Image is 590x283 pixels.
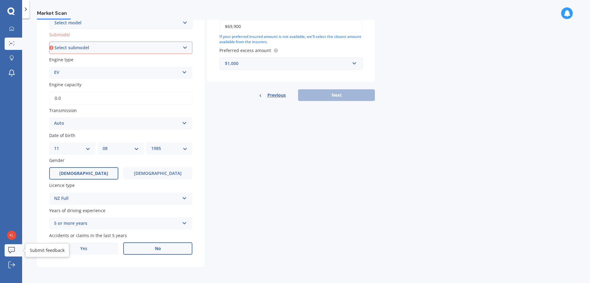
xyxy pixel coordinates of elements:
[54,69,179,76] div: EV
[49,57,73,63] span: Engine type
[30,247,65,253] div: Submit feedback
[49,208,105,213] span: Years of driving experience
[134,171,182,176] span: [DEMOGRAPHIC_DATA]
[59,171,108,176] span: [DEMOGRAPHIC_DATA]
[49,157,65,163] span: Gender
[49,107,77,113] span: Transmission
[54,220,179,227] div: 5 or more years
[37,10,71,18] span: Market Scan
[225,60,350,67] div: $1,000
[49,82,81,88] span: Engine capacity
[267,91,286,100] span: Previous
[80,246,87,251] span: Yes
[54,195,179,202] div: NZ Full
[49,183,75,188] span: Licence type
[7,231,16,240] img: 8c4a81d62468bcb36a7d7d95a271a53f
[219,20,363,33] input: Enter amount
[155,246,161,251] span: No
[219,34,363,45] div: If your preferred insured amount is not available, we'll select the closest amount available from...
[49,92,192,105] input: e.g. 1.8
[49,132,75,138] span: Date of birth
[54,120,179,127] div: Auto
[49,32,70,38] span: Submodel
[219,47,271,53] span: Preferred excess amount
[49,232,127,238] span: Accidents or claims in the last 5 years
